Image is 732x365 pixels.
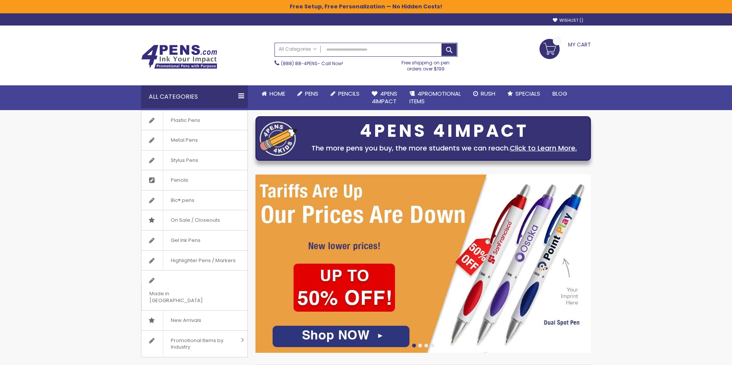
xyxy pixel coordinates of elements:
img: 4Pens Custom Pens and Promotional Products [141,45,217,69]
span: 4PROMOTIONAL ITEMS [409,90,461,105]
span: Pens [305,90,318,98]
span: - Call Now! [281,60,343,67]
a: New Arrivals [141,311,247,330]
a: Blog [546,85,573,102]
span: On Sale / Closeouts [163,210,228,230]
span: Made in [GEOGRAPHIC_DATA] [141,284,228,310]
a: Metal Pens [141,130,247,150]
div: The more pens you buy, the more students we can reach. [302,143,587,154]
a: Rush [467,85,501,102]
a: On Sale / Closeouts [141,210,247,230]
a: Promotional Items by Industry [141,331,247,357]
a: 4Pens4impact [366,85,403,110]
a: Pencils [141,170,247,190]
span: Bic® pens [163,191,202,210]
a: All Categories [275,43,321,56]
a: (888) 88-4PENS [281,60,318,67]
span: Gel Ink Pens [163,231,208,250]
span: Pencils [338,90,360,98]
span: Rush [481,90,495,98]
span: 4Pens 4impact [372,90,397,105]
div: Free shipping on pen orders over $199 [394,57,458,72]
span: New Arrivals [163,311,209,330]
div: All Categories [141,85,248,108]
a: Pencils [324,85,366,102]
span: Plastic Pens [163,110,208,130]
span: All Categories [279,46,317,52]
img: four_pen_logo.png [260,121,298,156]
img: /cheap-promotional-products.html [255,174,591,353]
a: Plastic Pens [141,110,247,130]
span: Metal Pens [163,130,205,150]
a: Made in [GEOGRAPHIC_DATA] [141,271,247,310]
a: Highlighter Pens / Markers [141,251,247,271]
a: Home [255,85,291,102]
span: Promotional Items by Industry [163,331,238,357]
span: Specials [515,90,540,98]
span: Stylus Pens [163,150,206,170]
a: Wishlist [553,18,583,23]
span: Blog [552,90,567,98]
a: Stylus Pens [141,150,247,170]
a: Specials [501,85,546,102]
span: Pencils [163,170,196,190]
a: Gel Ink Pens [141,231,247,250]
span: Home [270,90,285,98]
div: 4PENS 4IMPACT [302,123,587,139]
a: Click to Learn More. [510,143,577,153]
a: Bic® pens [141,191,247,210]
span: Highlighter Pens / Markers [163,251,243,271]
a: Pens [291,85,324,102]
a: 4PROMOTIONALITEMS [403,85,467,110]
